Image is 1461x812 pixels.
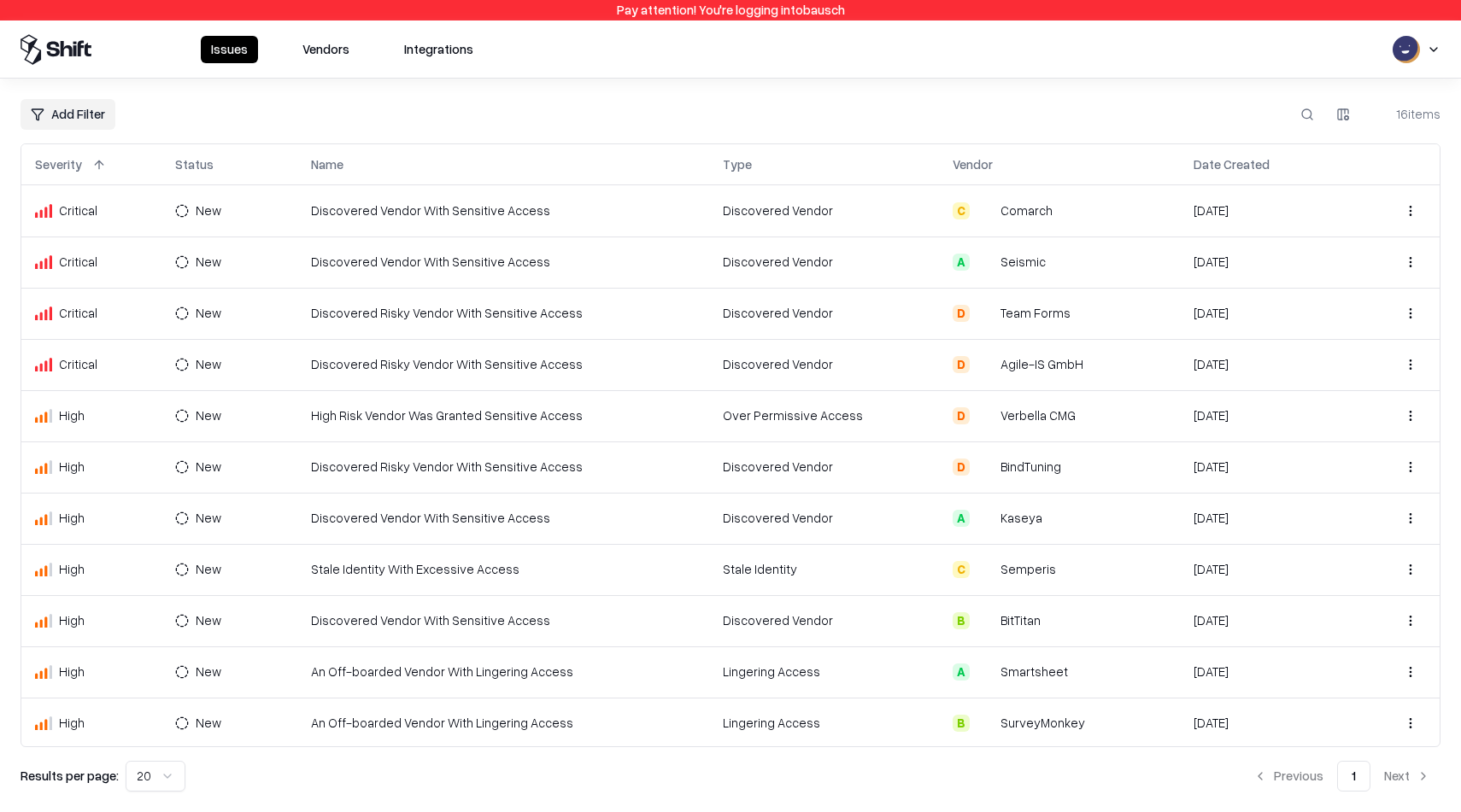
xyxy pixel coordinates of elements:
[175,556,247,583] button: New
[953,407,970,424] div: D
[953,561,970,578] div: C
[977,305,994,322] img: Team Forms
[175,658,247,686] button: New
[977,663,994,681] img: Smartsheet
[1180,544,1359,595] td: [DATE]
[709,185,940,237] td: Discovered Vendor
[953,663,970,681] div: A
[35,663,148,681] div: High
[953,254,970,271] div: A
[196,202,221,219] div: New
[35,304,148,322] div: Critical
[953,155,993,173] div: Vendor
[196,458,221,476] div: New
[1000,202,1053,219] div: Comarch
[709,390,940,441] td: Over Permissive Access
[1180,339,1359,390] td: [DATE]
[35,714,148,732] div: High
[1000,509,1042,527] div: Kaseya
[953,715,970,732] div: B
[1000,560,1056,578] div: Semperis
[196,509,221,527] div: New
[196,355,221,373] div: New
[1180,698,1359,749] td: [DATE]
[196,714,221,732] div: New
[723,155,752,173] div: Type
[196,406,221,424] div: New
[35,611,148,629] div: High
[709,339,940,390] td: Discovered Vendor
[175,402,247,429] button: New
[1180,390,1359,441] td: [DATE]
[35,155,82,173] div: Severity
[709,698,940,749] td: Lingering Access
[297,493,708,544] td: Discovered Vendor With Sensitive Access
[21,99,115,130] button: Add Filter
[977,510,994,527] img: Kaseya
[311,155,343,173] div: Name
[196,253,221,271] div: New
[297,441,708,493] td: Discovered Risky Vendor With Sensitive Access
[297,339,708,390] td: Discovered Risky Vendor With Sensitive Access
[977,715,994,732] img: SurveyMonkey
[35,355,148,373] div: Critical
[709,646,940,698] td: Lingering Access
[35,253,148,271] div: Critical
[1180,493,1359,544] td: [DATE]
[175,351,247,378] button: New
[1000,253,1046,271] div: Seismic
[196,611,221,629] div: New
[201,36,258,63] button: Issues
[709,493,940,544] td: Discovered Vendor
[175,453,247,481] button: New
[709,288,940,339] td: Discovered Vendor
[175,710,247,737] button: New
[1243,761,1440,792] nav: pagination
[297,544,708,595] td: Stale Identity With Excessive Access
[297,646,708,698] td: An Off-boarded Vendor With Lingering Access
[1372,105,1440,123] div: 16 items
[977,459,994,476] img: BindTuning
[1000,663,1068,681] div: Smartsheet
[953,459,970,476] div: D
[977,356,994,373] img: Agile-IS GmbH
[35,202,148,219] div: Critical
[175,197,247,225] button: New
[1180,288,1359,339] td: [DATE]
[35,560,148,578] div: High
[35,458,148,476] div: High
[175,505,247,532] button: New
[1000,714,1085,732] div: SurveyMonkey
[1194,155,1270,173] div: Date Created
[297,237,708,288] td: Discovered Vendor With Sensitive Access
[977,561,994,578] img: Semperis
[1180,237,1359,288] td: [DATE]
[297,185,708,237] td: Discovered Vendor With Sensitive Access
[977,254,994,271] img: Seismic
[953,305,970,322] div: D
[196,560,221,578] div: New
[953,356,970,373] div: D
[1000,355,1083,373] div: Agile-IS GmbH
[35,509,148,527] div: High
[709,441,940,493] td: Discovered Vendor
[1337,761,1370,792] button: 1
[297,595,708,646] td: Discovered Vendor With Sensitive Access
[175,155,214,173] div: Status
[394,36,484,63] button: Integrations
[1180,441,1359,493] td: [DATE]
[297,698,708,749] td: An Off-boarded Vendor With Lingering Access
[1000,611,1041,629] div: BitTitan
[1180,595,1359,646] td: [DATE]
[1180,185,1359,237] td: [DATE]
[977,407,994,424] img: Verbella CMG
[297,288,708,339] td: Discovered Risky Vendor With Sensitive Access
[953,510,970,527] div: A
[297,390,708,441] td: High Risk Vendor Was Granted Sensitive Access
[977,202,994,219] img: Comarch
[709,595,940,646] td: Discovered Vendor
[175,607,247,634] button: New
[35,406,148,424] div: High
[175,300,247,327] button: New
[709,544,940,595] td: Stale Identity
